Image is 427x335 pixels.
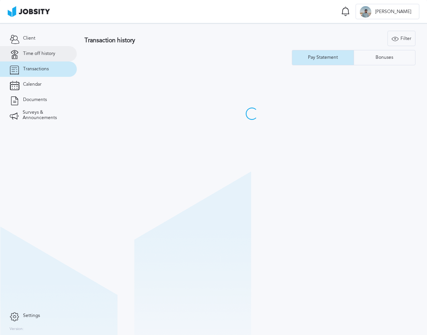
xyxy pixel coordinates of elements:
button: Pay Statement [292,50,354,65]
div: C [360,6,371,18]
span: Settings [23,313,40,318]
h3: Transaction history [84,37,265,44]
span: Surveys & Announcements [23,110,67,121]
span: Transactions [23,66,49,72]
button: Bonuses [354,50,415,65]
span: [PERSON_NAME] [371,9,415,15]
img: ab4bad089aa723f57921c736e9817d99.png [8,6,50,17]
div: Filter [388,31,415,46]
button: C[PERSON_NAME] [356,4,419,19]
span: Client [23,36,35,41]
span: Calendar [23,82,41,87]
span: Time off history [23,51,55,56]
span: Documents [23,97,47,103]
button: Filter [387,31,415,46]
div: Bonuses [372,55,397,60]
div: Pay Statement [304,55,342,60]
label: Version: [10,327,24,332]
